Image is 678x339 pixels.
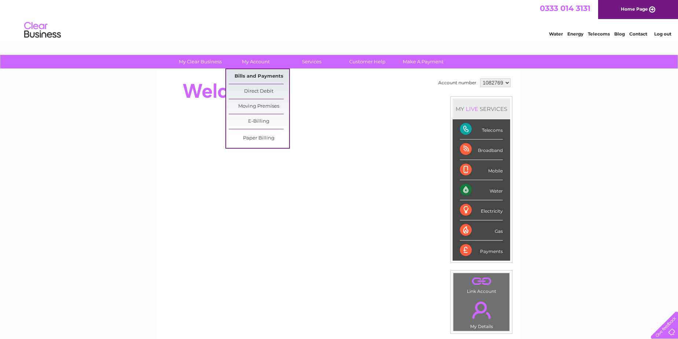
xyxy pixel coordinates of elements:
[549,31,563,37] a: Water
[629,31,647,37] a: Contact
[24,19,61,41] img: logo.png
[460,241,503,260] div: Payments
[588,31,610,37] a: Telecoms
[614,31,625,37] a: Blog
[229,84,289,99] a: Direct Debit
[337,55,398,68] a: Customer Help
[460,160,503,180] div: Mobile
[281,55,342,68] a: Services
[455,297,508,323] a: .
[460,139,503,160] div: Broadband
[229,114,289,129] a: E-Billing
[229,69,289,84] a: Bills and Payments
[453,295,510,331] td: My Details
[460,220,503,241] div: Gas
[393,55,453,68] a: Make A Payment
[436,77,478,89] td: Account number
[654,31,671,37] a: Log out
[453,98,510,119] div: MY SERVICES
[455,275,508,288] a: .
[170,55,231,68] a: My Clear Business
[460,180,503,200] div: Water
[229,99,289,114] a: Moving Premises
[540,4,590,13] a: 0333 014 3131
[229,131,289,146] a: Paper Billing
[453,273,510,296] td: Link Account
[464,105,480,112] div: LIVE
[460,119,503,139] div: Telecoms
[460,200,503,220] div: Electricity
[166,4,513,36] div: Clear Business is a trading name of Verastar Limited (registered in [GEOGRAPHIC_DATA] No. 3667643...
[567,31,583,37] a: Energy
[226,55,286,68] a: My Account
